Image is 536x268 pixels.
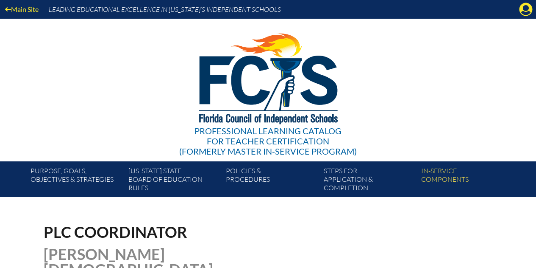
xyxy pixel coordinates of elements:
a: In-servicecomponents [418,165,515,197]
a: [US_STATE] StateBoard of Education rules [125,165,222,197]
img: FCISlogo221.eps [181,19,355,135]
div: Professional Learning Catalog (formerly Master In-service Program) [179,126,357,156]
span: PLC Coordinator [44,223,187,241]
svg: Manage account [519,3,533,16]
span: for Teacher Certification [207,136,329,146]
a: Main Site [2,3,42,15]
a: Purpose, goals,objectives & strategies [27,165,125,197]
a: Steps forapplication & completion [320,165,418,197]
a: Policies &Procedures [222,165,320,197]
a: Professional Learning Catalog for Teacher Certification(formerly Master In-service Program) [176,17,360,158]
